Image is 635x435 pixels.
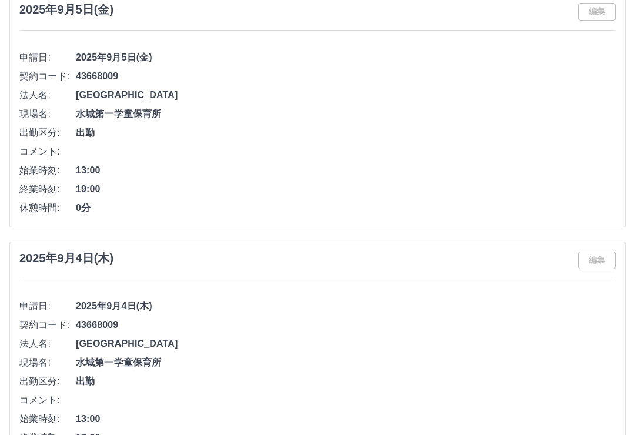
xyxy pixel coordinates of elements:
[76,299,616,313] span: 2025年9月4日(木)
[76,412,616,426] span: 13:00
[76,201,616,215] span: 0分
[19,412,76,426] span: 始業時刻:
[19,337,76,351] span: 法人名:
[76,374,616,389] span: 出勤
[76,88,616,102] span: [GEOGRAPHIC_DATA]
[19,88,76,102] span: 法人名:
[19,299,76,313] span: 申請日:
[19,182,76,196] span: 終業時刻:
[76,163,616,178] span: 13:00
[19,393,76,407] span: コメント:
[76,69,616,83] span: 43668009
[76,107,616,121] span: 水城第一学童保育所
[19,252,113,265] h3: 2025年9月4日(木)
[76,337,616,351] span: [GEOGRAPHIC_DATA]
[76,182,616,196] span: 19:00
[19,107,76,121] span: 現場名:
[76,51,616,65] span: 2025年9月5日(金)
[19,145,76,159] span: コメント:
[76,356,616,370] span: 水城第一学童保育所
[19,163,76,178] span: 始業時刻:
[19,201,76,215] span: 休憩時間:
[19,318,76,332] span: 契約コード:
[76,318,616,332] span: 43668009
[19,356,76,370] span: 現場名:
[19,69,76,83] span: 契約コード:
[19,374,76,389] span: 出勤区分:
[19,126,76,140] span: 出勤区分:
[19,3,113,16] h3: 2025年9月5日(金)
[19,51,76,65] span: 申請日:
[76,126,616,140] span: 出勤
